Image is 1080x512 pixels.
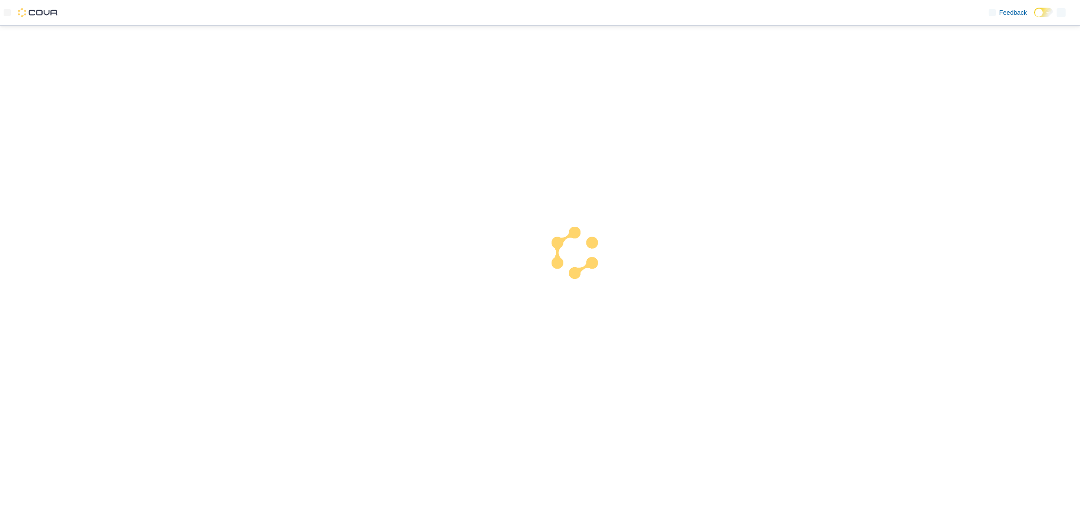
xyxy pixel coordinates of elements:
[999,8,1027,17] span: Feedback
[18,8,58,17] img: Cova
[1034,17,1035,18] span: Dark Mode
[985,4,1030,22] a: Feedback
[1034,8,1053,17] input: Dark Mode
[540,220,607,287] img: cova-loader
